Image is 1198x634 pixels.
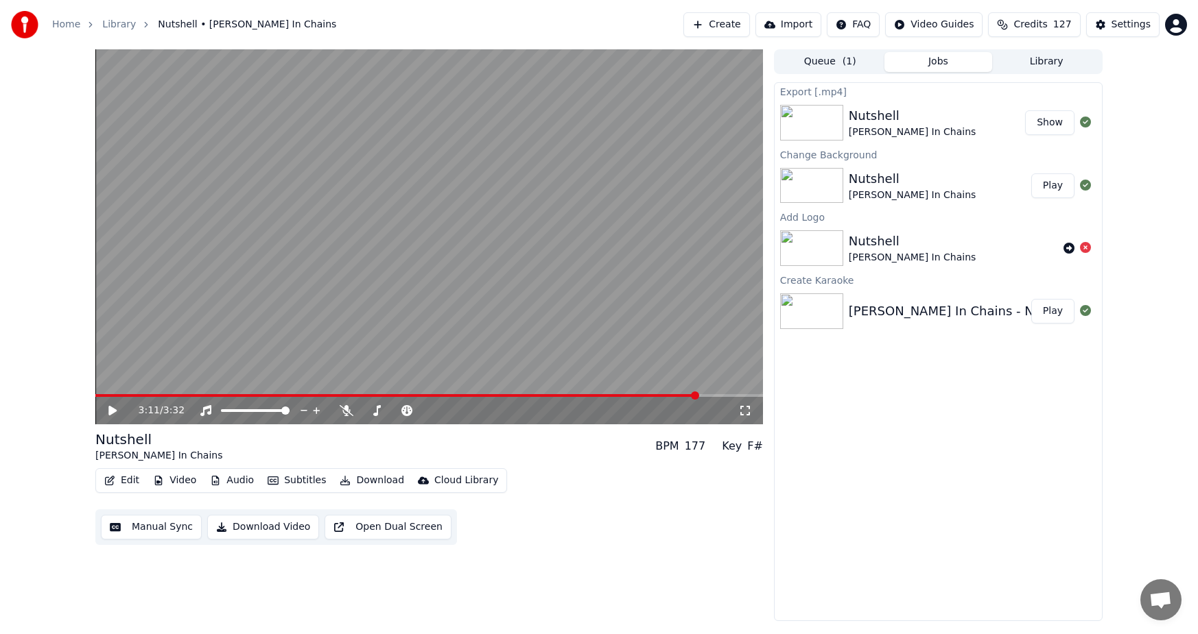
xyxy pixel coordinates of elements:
[849,169,976,188] div: Nutshell
[849,106,976,125] div: Nutshell
[148,471,202,490] button: Video
[685,438,706,454] div: 177
[775,83,1102,99] div: Export [.mp4]
[992,52,1101,72] button: Library
[95,430,222,449] div: Nutshell
[843,55,856,69] span: ( 1 )
[158,18,336,32] span: Nutshell • [PERSON_NAME] In Chains
[95,449,222,463] div: [PERSON_NAME] In Chains
[775,146,1102,162] div: Change Background
[683,12,750,37] button: Create
[101,515,202,539] button: Manual Sync
[99,471,145,490] button: Edit
[207,515,319,539] button: Download Video
[849,188,976,202] div: [PERSON_NAME] In Chains
[163,404,185,417] span: 3:32
[139,404,172,417] div: /
[849,125,976,139] div: [PERSON_NAME] In Chains
[755,12,821,37] button: Import
[52,18,80,32] a: Home
[1031,173,1074,198] button: Play
[1031,299,1074,324] button: Play
[334,471,410,490] button: Download
[139,404,160,417] span: 3:11
[655,438,679,454] div: BPM
[1025,110,1074,135] button: Show
[11,11,38,38] img: youka
[325,515,451,539] button: Open Dual Screen
[849,251,976,265] div: [PERSON_NAME] In Chains
[1086,12,1160,37] button: Settings
[1053,18,1072,32] span: 127
[102,18,136,32] a: Library
[849,232,976,251] div: Nutshell
[434,474,498,487] div: Cloud Library
[827,12,880,37] button: FAQ
[775,271,1102,288] div: Create Karaoke
[262,471,331,490] button: Subtitles
[885,12,983,37] button: Video Guides
[1013,18,1047,32] span: Credits
[775,208,1102,225] div: Add Logo
[988,12,1080,37] button: Credits127
[1112,18,1151,32] div: Settings
[52,18,336,32] nav: breadcrumb
[722,438,742,454] div: Key
[776,52,884,72] button: Queue
[884,52,993,72] button: Jobs
[1140,579,1182,620] div: Open chat
[747,438,763,454] div: F#
[204,471,259,490] button: Audio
